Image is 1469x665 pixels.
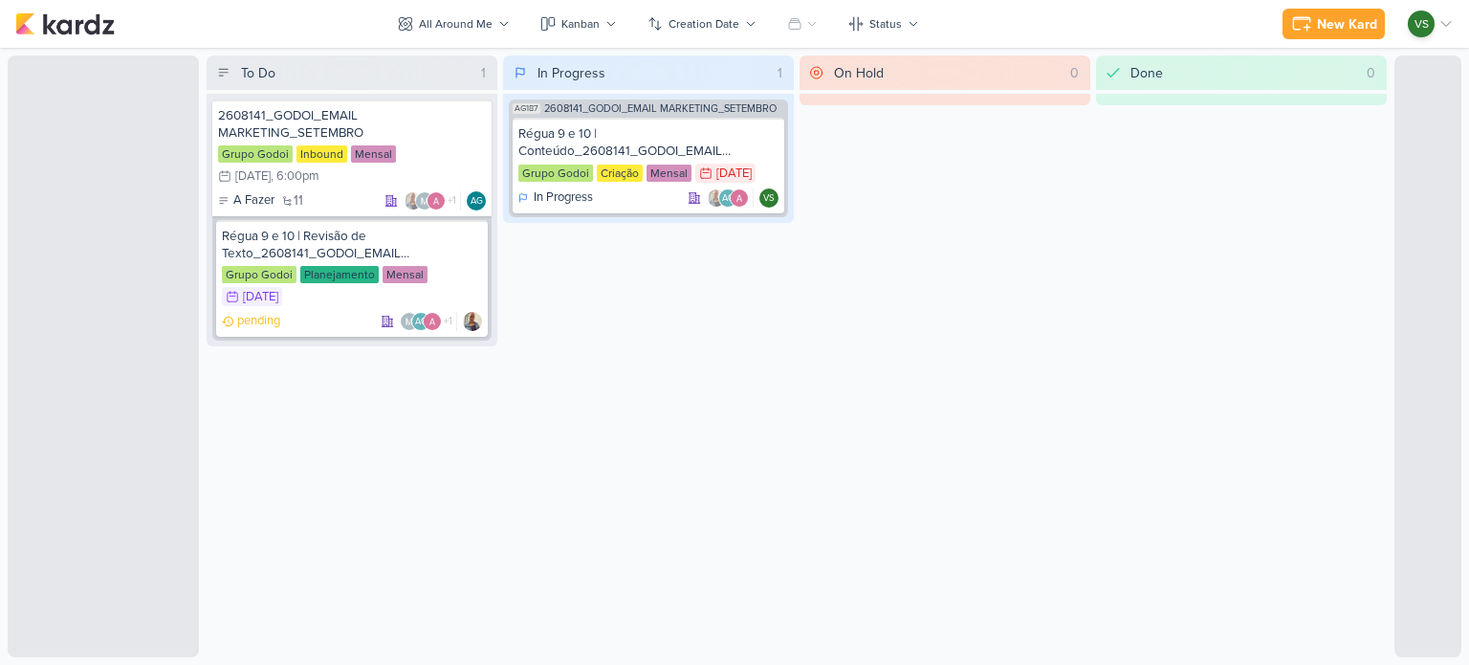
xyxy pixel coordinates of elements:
div: Grupo Godoi [518,165,593,182]
img: Iara Santos [463,312,482,331]
img: Alessandra Gomes [423,312,442,331]
div: [DATE] [716,167,752,180]
div: Mensal [383,266,428,283]
div: Criação [597,165,643,182]
div: To Do [241,63,275,83]
div: 0 [1063,63,1086,83]
p: pending [237,312,280,331]
div: Assignee: Iara Santos [463,312,482,331]
img: Iara Santos [404,191,423,211]
div: Aline Gimenez Graciano [467,191,486,211]
div: Assignee: Aline Gimenez Graciano [467,191,486,211]
span: 2608141_GODOI_EMAIL MARKETING_SETEMBRO [544,103,777,114]
p: AG [415,318,428,327]
div: Assignee: Viviane Sousa [759,188,778,208]
div: Grupo Godoi [222,266,296,283]
div: 0 [1359,63,1383,83]
div: Grupo Godoi [218,145,293,163]
img: Iara Santos [707,188,726,208]
div: Inbound [296,145,347,163]
div: A Fazer [218,191,274,211]
div: Viviane Sousa [1408,11,1435,37]
span: AG187 [513,103,540,114]
div: [DATE] [243,291,278,303]
div: Done [1130,63,1163,83]
img: Alessandra Gomes [730,188,749,208]
p: VS [1414,15,1429,33]
div: Planejamento [300,266,379,283]
div: In Progress [518,188,593,208]
span: +1 [442,314,452,329]
div: On Hold [834,63,884,83]
p: AG [722,194,734,204]
p: In Progress [534,188,593,208]
div: Mensal [351,145,396,163]
button: New Kard [1283,9,1385,39]
div: , 6:00pm [271,170,319,183]
p: VS [763,194,775,204]
div: New Kard [1317,14,1377,34]
img: Mariana Amorim [415,191,434,211]
div: In Progress [537,63,605,83]
div: 2608141_GODOI_EMAIL MARKETING_SETEMBRO [218,107,486,142]
img: Alessandra Gomes [427,191,446,211]
p: A Fazer [233,191,274,211]
div: Régua 9 e 10 | Revisão de Texto_2608141_GODOI_EMAIL MARKETING_SETEMBRO [222,228,482,262]
div: Aline Gimenez Graciano [411,312,430,331]
div: Collaborators: Iara Santos, Mariana Amorim, Alessandra Gomes, Viviane Sousa [404,191,461,211]
div: Régua 9 e 10 | Conteúdo_2608141_GODOI_EMAIL MARKETING_SETEMBRO [518,125,778,160]
div: 1 [473,63,493,83]
img: Mariana Amorim [400,312,419,331]
div: Collaborators: Iara Santos, Aline Gimenez Graciano, Alessandra Gomes [707,188,754,208]
span: 11 [294,194,303,208]
p: AG [471,197,483,207]
div: [DATE] [235,170,271,183]
div: Mensal [647,165,691,182]
div: Aline Gimenez Graciano [718,188,737,208]
div: 1 [770,63,790,83]
img: kardz.app [15,12,115,35]
span: +1 [446,193,456,209]
div: Collaborators: Mariana Amorim, Aline Gimenez Graciano, Alessandra Gomes, Viviane Sousa [400,312,457,331]
div: Viviane Sousa [759,188,778,208]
